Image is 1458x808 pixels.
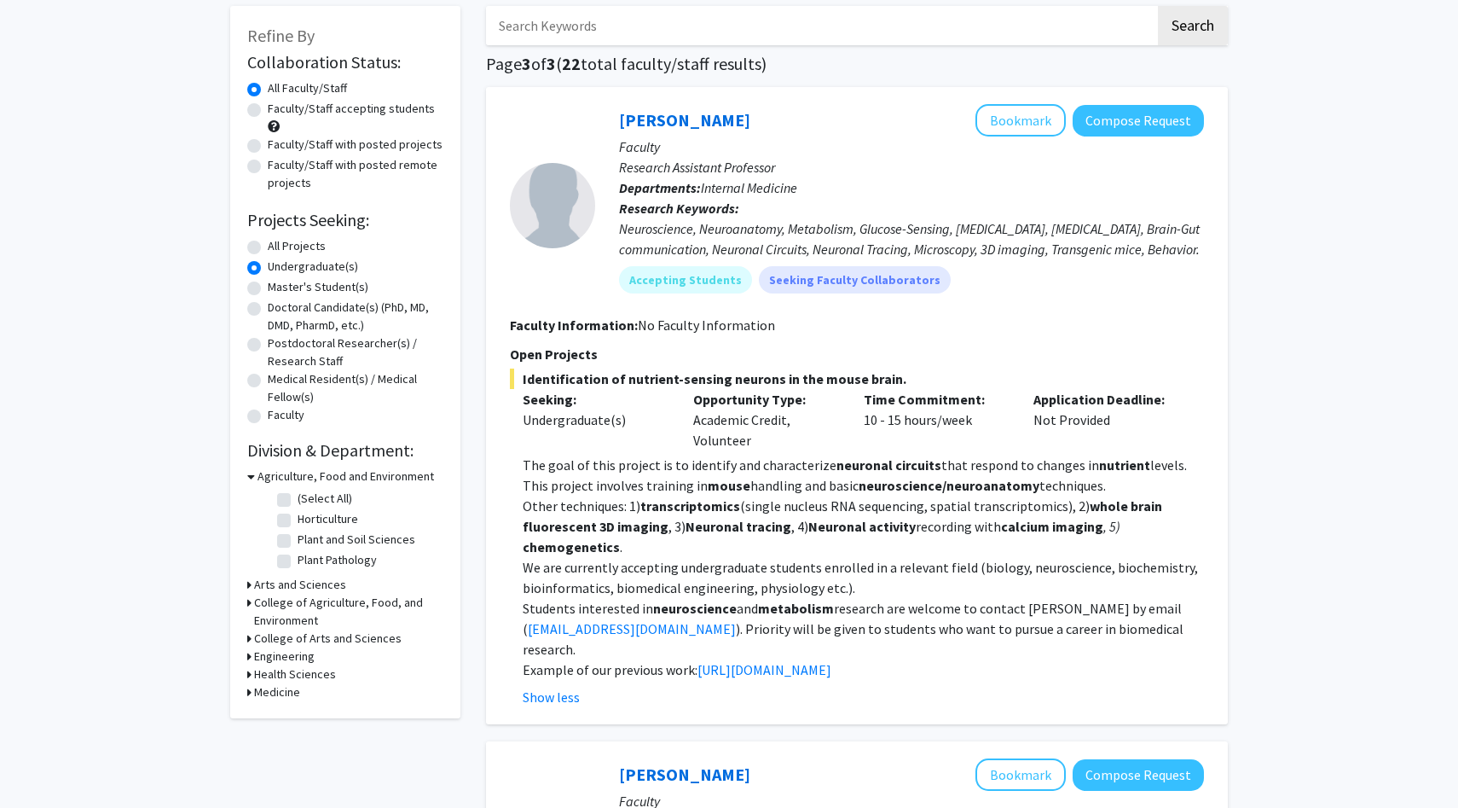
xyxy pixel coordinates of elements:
[298,510,358,528] label: Horticulture
[1158,6,1228,45] button: Search
[510,317,638,334] b: Faculty Information:
[522,53,531,74] span: 3
[680,389,851,451] div: Academic Credit, Volunteer
[268,237,326,255] label: All Projects
[619,109,750,131] a: [PERSON_NAME]
[638,317,775,334] span: No Faculty Information
[510,344,1204,364] p: Open Projects
[1103,518,1120,535] em: , 5)
[268,370,443,406] label: Medical Resident(s) / Medical Fellow(s)
[1073,105,1204,137] button: Compose Request to Ioannis Papazoglou
[523,557,1204,598] p: We are currently accepting undergraduate students enrolled in a relevant field (biology, neurosci...
[268,258,358,276] label: Undergraduate(s)
[510,369,1204,389] span: Identification of nutrient-sensing neurons in the mouse brain.
[254,630,402,648] h3: College of Arts and Sciences
[523,410,668,430] div: Undergraduate(s)
[619,218,1204,259] div: Neuroscience, Neuroanatomy, Metabolism, Glucose-Sensing, [MEDICAL_DATA], [MEDICAL_DATA], Brain-Gu...
[247,52,443,73] h2: Collaboration Status:
[254,683,300,701] h3: Medicine
[254,576,346,594] h3: Arts and Sciences
[254,648,315,666] h3: Engineering
[547,53,556,74] span: 3
[268,278,368,296] label: Master's Student(s)
[758,600,834,617] strong: metabolism
[298,531,415,549] label: Plant and Soil Sciences
[528,620,736,637] a: [EMAIL_ADDRESS][DOMAIN_NAME]
[693,389,838,410] p: Opportunity Type:
[523,538,620,555] strong: chemogenetics
[298,551,377,569] label: Plant Pathology
[759,266,951,294] mat-chip: Seeking Faculty Collaborators
[864,389,1009,410] p: Time Commitment:
[523,389,668,410] p: Seeking:
[619,764,750,785] a: [PERSON_NAME]
[486,6,1155,45] input: Search Keywords
[619,266,752,294] mat-chip: Accepting Students
[836,456,941,474] strong: neuronal circuits
[247,210,443,230] h2: Projects Seeking:
[808,518,916,535] strong: Neuronal activity
[268,406,304,424] label: Faculty
[562,53,581,74] span: 22
[701,179,797,196] span: Internal Medicine
[619,137,1204,157] p: Faculty
[1021,389,1191,451] div: Not Provided
[254,594,443,630] h3: College of Agriculture, Food, and Environment
[268,156,443,192] label: Faculty/Staff with posted remote projects
[1001,518,1103,535] strong: calcium imaging
[268,79,347,97] label: All Faculty/Staff
[257,468,434,485] h3: Agriculture, Food and Environment
[254,666,336,683] h3: Health Sciences
[619,179,701,196] b: Departments:
[247,25,315,46] span: Refine By
[975,759,1066,791] button: Add Jonathan Satin to Bookmarks
[268,299,443,334] label: Doctoral Candidate(s) (PhD, MD, DMD, PharmD, etc.)
[708,477,750,494] strong: mouse
[523,496,1204,557] p: Other techniques: 1) (single nucleus RNA sequencing, spatial transcriptomics), 2) , 3) , 4) recor...
[851,389,1021,451] div: 10 - 15 hours/week
[268,100,435,118] label: Faculty/Staff accepting students
[619,200,739,217] b: Research Keywords:
[859,477,1039,494] strong: neuroscience/neuroanatomy
[268,334,443,370] label: Postdoctoral Researcher(s) / Research Staff
[486,54,1228,74] h1: Page of ( total faculty/staff results)
[1099,456,1150,474] strong: nutrient
[523,455,1204,496] p: The goal of this project is to identify and characterize that respond to changes in levels. This ...
[13,731,72,795] iframe: Chat
[619,157,1204,177] p: Research Assistant Professor
[697,661,831,678] a: [URL][DOMAIN_NAME]
[975,104,1066,137] button: Add Ioannis Papazoglou to Bookmarks
[686,518,791,535] strong: Neuronal tracing
[523,598,1204,660] p: Students interested in and research are welcome to contact [PERSON_NAME] by email ( ). Priority w...
[523,687,580,707] button: Show less
[653,600,737,617] strong: neuroscience
[640,497,740,514] strong: transcriptomics
[523,660,1204,680] p: Example of our previous work:
[298,490,352,508] label: (Select All)
[1073,759,1204,791] button: Compose Request to Jonathan Satin
[268,136,443,154] label: Faculty/Staff with posted projects
[247,440,443,461] h2: Division & Department:
[1033,389,1178,410] p: Application Deadline:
